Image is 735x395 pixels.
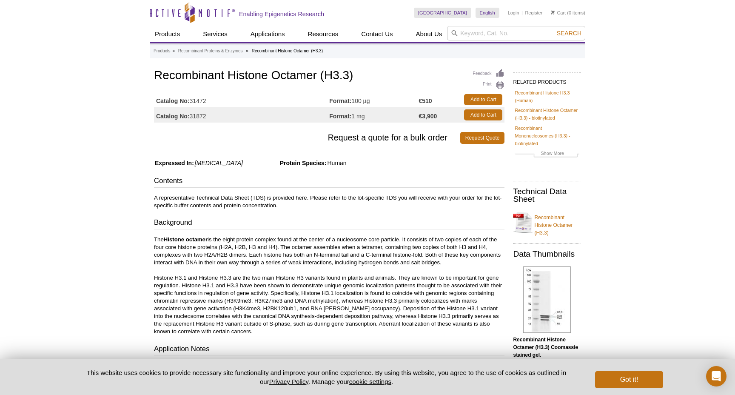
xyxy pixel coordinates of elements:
[515,149,579,159] a: Show More
[154,107,329,123] td: 31872
[154,47,170,55] a: Products
[523,266,571,333] img: Recombinant Histone Octamer (H3.3) Coomassie gel
[154,344,504,356] h3: Application Notes
[595,371,663,388] button: Got it!
[245,160,327,166] span: Protein Species:
[419,97,432,105] strong: €510
[473,80,505,90] a: Print
[508,10,519,16] a: Login
[150,26,185,42] a: Products
[245,26,290,42] a: Applications
[154,160,194,166] span: Expressed In:
[411,26,447,42] a: About Us
[178,47,243,55] a: Recombinant Proteins & Enzymes
[551,10,555,14] img: Your Cart
[706,366,726,386] div: Open Intercom Messenger
[326,160,346,166] span: Human
[473,69,505,78] a: Feedback
[164,236,208,243] strong: Histone octamer
[303,26,344,42] a: Resources
[154,218,504,229] h3: Background
[464,94,502,105] a: Add to Cart
[154,69,504,83] h1: Recombinant Histone Octamer (H3.3)
[72,368,581,386] p: This website uses cookies to provide necessary site functionality and improve your online experie...
[356,26,398,42] a: Contact Us
[447,26,585,40] input: Keyword, Cat. No.
[154,176,504,188] h3: Contents
[156,112,190,120] strong: Catalog No:
[414,8,471,18] a: [GEOGRAPHIC_DATA]
[551,10,566,16] a: Cart
[246,49,248,53] li: »
[349,378,391,385] button: cookie settings
[476,8,499,18] a: English
[460,132,505,144] a: Request Quote
[513,336,581,374] p: (Click image to enlarge and see details).
[195,160,243,166] i: [MEDICAL_DATA]
[329,97,351,105] strong: Format:
[329,92,419,107] td: 100 µg
[154,92,329,107] td: 31472
[252,49,323,53] li: Recombinant Histone Octamer (H3.3)
[513,72,581,88] h2: RELATED PRODUCTS
[464,109,502,120] a: Add to Cart
[154,236,504,335] p: The is the eight protein complex found at the center of a nucleosome core particle. It consists o...
[156,97,190,105] strong: Catalog No:
[554,29,584,37] button: Search
[557,30,581,37] span: Search
[515,124,579,147] a: Recombinant Mononucleosomes (H3.3) - biotinylated
[513,250,581,258] h2: Data Thumbnails
[513,188,581,203] h2: Technical Data Sheet
[521,8,523,18] li: |
[515,89,579,104] a: Recombinant Histone H3.3 (Human)
[513,209,581,237] a: Recombinant Histone Octamer (H3.3)
[239,10,324,18] h2: Enabling Epigenetics Research
[154,194,504,209] p: A representative Technical Data Sheet (TDS) is provided here. Please refer to the lot-specific TD...
[154,132,460,144] span: Request a quote for a bulk order
[551,8,585,18] li: (0 items)
[172,49,175,53] li: »
[525,10,542,16] a: Register
[419,112,437,120] strong: €3,900
[329,107,419,123] td: 1 mg
[198,26,233,42] a: Services
[329,112,351,120] strong: Format:
[515,106,579,122] a: Recombinant Histone Octamer (H3.3) - biotinylated
[513,337,578,358] b: Recombinant Histone Octamer (H3.3) Coomassie stained gel.
[269,378,308,385] a: Privacy Policy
